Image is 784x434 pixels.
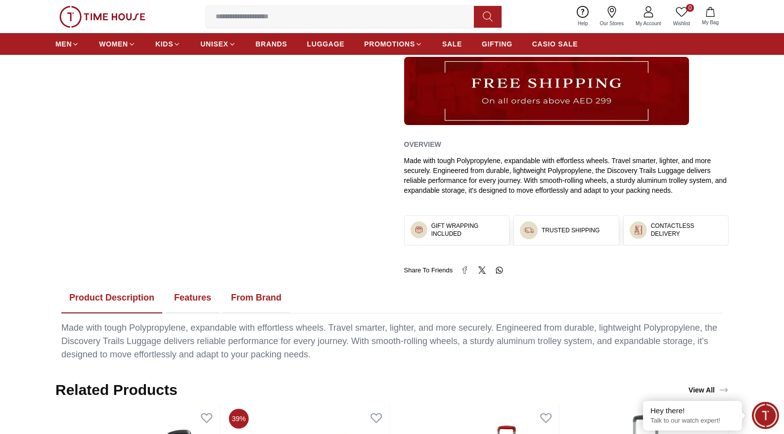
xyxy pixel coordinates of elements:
[542,226,600,234] h3: TRUSTED SHIPPING
[698,19,723,26] span: My Bag
[307,35,345,53] a: LUGGAGE
[482,39,512,49] span: GIFTING
[532,39,578,49] span: CASIO SALE
[634,225,643,235] img: ...
[61,283,162,313] button: Product Description
[651,222,722,238] h3: CONTACTLESS DELIVERY
[650,406,735,416] div: Hey there!
[55,35,79,53] a: MEN
[572,4,594,29] a: Help
[404,156,729,195] div: Made with tough Polypropylene, expandable with effortless wheels. Travel smarter, lighter, and mo...
[364,35,422,53] a: PROMOTIONS
[155,35,181,53] a: KIDS
[632,20,665,27] span: My Account
[404,265,453,275] span: Share To Friends
[404,57,689,125] img: ...
[524,225,534,235] img: ...
[307,39,345,49] span: LUGGAGE
[752,402,779,429] div: Chat Widget
[482,35,512,53] a: GIFTING
[99,35,136,53] a: WOMEN
[415,225,423,234] img: ...
[532,35,578,53] a: CASIO SALE
[696,5,725,28] button: My Bag
[223,283,289,313] button: From Brand
[442,35,462,53] a: SALE
[594,4,630,29] a: Our Stores
[596,20,628,27] span: Our Stores
[442,39,462,49] span: SALE
[55,39,72,49] span: MEN
[99,39,128,49] span: WOMEN
[667,4,696,29] a: 0Wishlist
[686,4,694,12] span: 0
[669,20,694,27] span: Wishlist
[404,137,441,152] h2: Overview
[200,35,235,53] a: UNISEX
[650,417,735,425] p: Talk to our watch expert!
[689,385,729,395] div: View All
[256,35,287,53] a: BRANDS
[155,39,173,49] span: KIDS
[200,39,228,49] span: UNISEX
[61,321,723,361] div: Made with tough Polypropylene, expandable with effortless wheels. Travel smarter, lighter, and mo...
[166,283,219,313] button: Features
[59,6,145,28] img: ...
[574,20,592,27] span: Help
[431,222,503,238] h3: GIFT WRAPPING INCLUDED
[256,39,287,49] span: BRANDS
[687,383,731,397] a: View All
[229,409,249,429] span: 39%
[55,381,178,399] h2: Related Products
[364,39,415,49] span: PROMOTIONS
